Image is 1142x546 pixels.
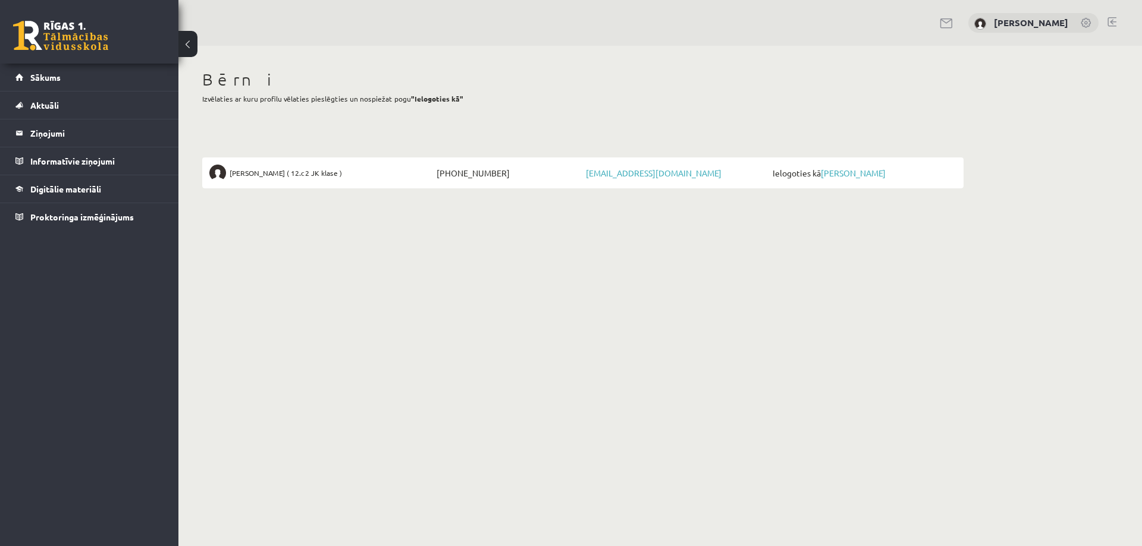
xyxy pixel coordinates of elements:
img: Kristīne Ozola [209,165,226,181]
a: Ziņojumi [15,119,164,147]
a: Aktuāli [15,91,164,119]
a: Informatīvie ziņojumi [15,147,164,175]
a: Proktoringa izmēģinājums [15,203,164,231]
b: "Ielogoties kā" [411,94,463,103]
a: [PERSON_NAME] [821,168,886,178]
a: Sākums [15,64,164,91]
span: [PHONE_NUMBER] [434,165,583,181]
legend: Informatīvie ziņojumi [30,147,164,175]
img: Daiga Ozola [974,18,986,30]
span: Proktoringa izmēģinājums [30,212,134,222]
span: Aktuāli [30,100,59,111]
a: Digitālie materiāli [15,175,164,203]
a: Rīgas 1. Tālmācības vidusskola [13,21,108,51]
h1: Bērni [202,70,964,90]
span: Sākums [30,72,61,83]
a: [EMAIL_ADDRESS][DOMAIN_NAME] [586,168,721,178]
p: Izvēlaties ar kuru profilu vēlaties pieslēgties un nospiežat pogu [202,93,964,104]
legend: Ziņojumi [30,119,164,147]
span: [PERSON_NAME] ( 12.c2 JK klase ) [230,165,342,181]
span: Digitālie materiāli [30,184,101,194]
a: [PERSON_NAME] [994,17,1068,29]
span: Ielogoties kā [770,165,956,181]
